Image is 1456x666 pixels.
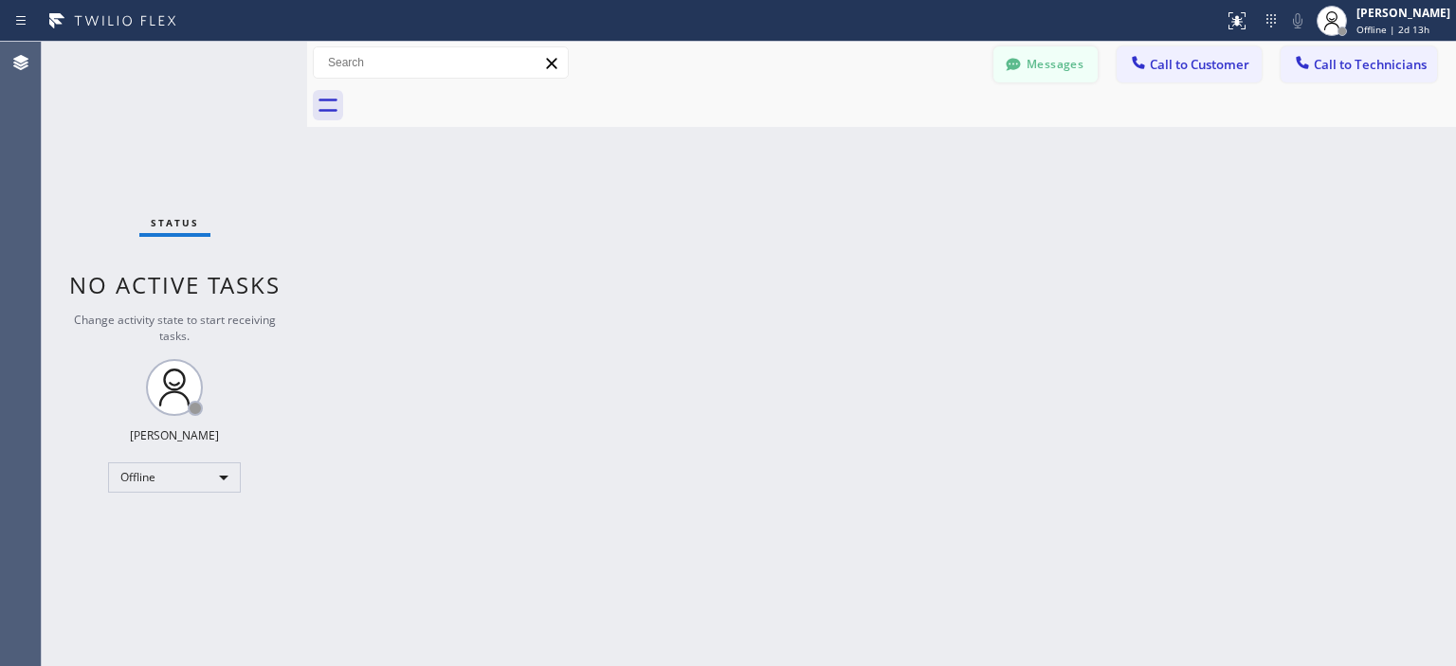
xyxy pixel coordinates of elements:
button: Messages [993,46,1098,82]
div: [PERSON_NAME] [130,427,219,443]
button: Call to Technicians [1281,46,1437,82]
span: Status [151,216,199,229]
button: Mute [1284,8,1311,34]
button: Call to Customer [1117,46,1262,82]
span: Offline | 2d 13h [1356,23,1429,36]
span: No active tasks [69,269,281,300]
div: [PERSON_NAME] [1356,5,1450,21]
div: Offline [108,462,241,493]
input: Search [314,47,568,78]
span: Call to Technicians [1314,56,1427,73]
span: Change activity state to start receiving tasks. [74,312,276,344]
span: Call to Customer [1150,56,1249,73]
